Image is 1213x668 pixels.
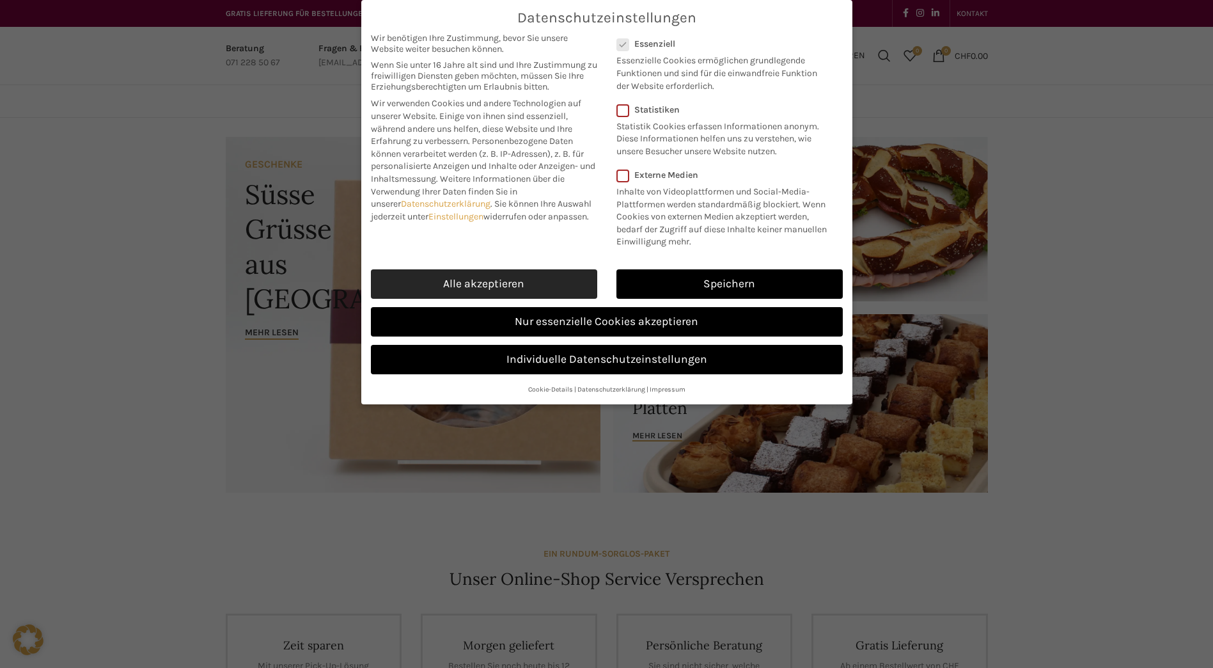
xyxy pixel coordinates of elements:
[371,269,597,299] a: Alle akzeptieren
[616,180,834,248] p: Inhalte von Videoplattformen und Social-Media-Plattformen werden standardmäßig blockiert. Wenn Co...
[428,211,483,222] a: Einstellungen
[616,49,826,92] p: Essenzielle Cookies ermöglichen grundlegende Funktionen und sind für die einwandfreie Funktion de...
[517,10,696,26] span: Datenschutzeinstellungen
[371,345,843,374] a: Individuelle Datenschutzeinstellungen
[371,173,565,209] span: Weitere Informationen über die Verwendung Ihrer Daten finden Sie in unserer .
[616,38,826,49] label: Essenziell
[371,98,581,147] span: Wir verwenden Cookies und andere Technologien auf unserer Website. Einige von ihnen sind essenzie...
[616,269,843,299] a: Speichern
[616,104,826,115] label: Statistiken
[371,307,843,337] a: Nur essenzielle Cookies akzeptieren
[371,33,597,54] span: Wir benötigen Ihre Zustimmung, bevor Sie unsere Website weiter besuchen können.
[528,385,573,394] a: Cookie-Details
[371,60,597,92] span: Wenn Sie unter 16 Jahre alt sind und Ihre Zustimmung zu freiwilligen Diensten geben möchten, müss...
[371,136,595,184] span: Personenbezogene Daten können verarbeitet werden (z. B. IP-Adressen), z. B. für personalisierte A...
[650,385,685,394] a: Impressum
[401,198,490,209] a: Datenschutzerklärung
[616,170,834,180] label: Externe Medien
[371,198,591,222] span: Sie können Ihre Auswahl jederzeit unter widerrufen oder anpassen.
[577,385,645,394] a: Datenschutzerklärung
[616,115,826,158] p: Statistik Cookies erfassen Informationen anonym. Diese Informationen helfen uns zu verstehen, wie...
